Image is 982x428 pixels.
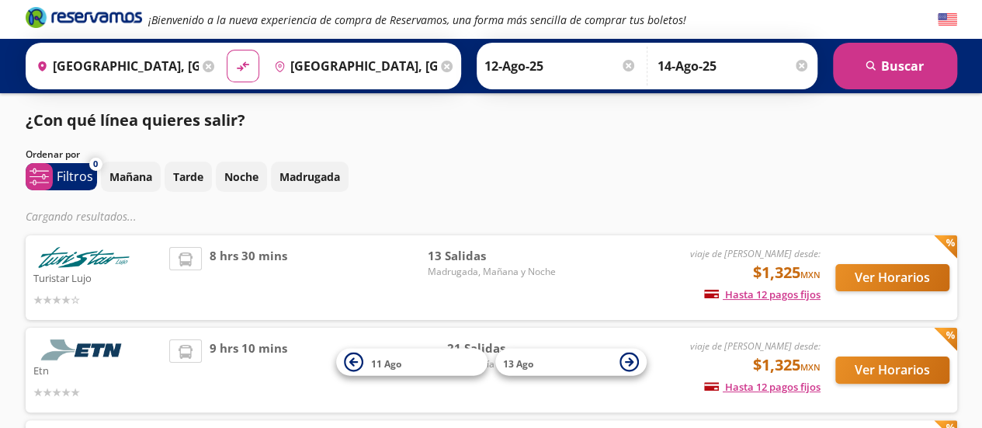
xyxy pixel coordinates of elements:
[833,43,957,89] button: Buscar
[371,357,401,370] span: 11 Ago
[109,169,152,185] p: Mañana
[427,265,555,279] span: Madrugada, Mañana y Noche
[704,287,821,301] span: Hasta 12 pagos fijos
[30,47,200,85] input: Buscar Origen
[753,261,821,284] span: $1,325
[26,5,142,33] a: Brand Logo
[173,169,203,185] p: Tarde
[26,109,245,132] p: ¿Con qué línea quieres salir?
[800,269,821,280] small: MXN
[148,12,686,27] em: ¡Bienvenido a la nueva experiencia de compra de Reservamos, una forma más sencilla de comprar tus...
[336,349,488,376] button: 11 Ago
[753,353,821,377] span: $1,325
[33,268,162,287] p: Turistar Lujo
[57,167,93,186] p: Filtros
[33,339,134,360] img: Etn
[690,247,821,260] em: viaje de [PERSON_NAME] desde:
[271,162,349,192] button: Madrugada
[33,247,134,268] img: Turistar Lujo
[279,169,340,185] p: Madrugada
[210,339,287,401] span: 9 hrs 10 mins
[446,339,555,357] span: 21 Salidas
[938,10,957,30] button: English
[427,247,555,265] span: 13 Salidas
[33,360,162,379] p: Etn
[495,349,647,376] button: 13 Ago
[224,169,259,185] p: Noche
[26,148,80,162] p: Ordenar por
[658,47,810,85] input: Opcional
[800,361,821,373] small: MXN
[165,162,212,192] button: Tarde
[26,163,97,190] button: 0Filtros
[484,47,637,85] input: Elegir Fecha
[835,264,949,291] button: Ver Horarios
[26,5,142,29] i: Brand Logo
[210,247,287,308] span: 8 hrs 30 mins
[503,357,533,370] span: 13 Ago
[835,357,949,384] button: Ver Horarios
[26,209,137,224] em: Cargando resultados ...
[101,162,161,192] button: Mañana
[268,47,437,85] input: Buscar Destino
[704,380,821,394] span: Hasta 12 pagos fijos
[690,339,821,353] em: viaje de [PERSON_NAME] desde:
[93,158,98,171] span: 0
[216,162,267,192] button: Noche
